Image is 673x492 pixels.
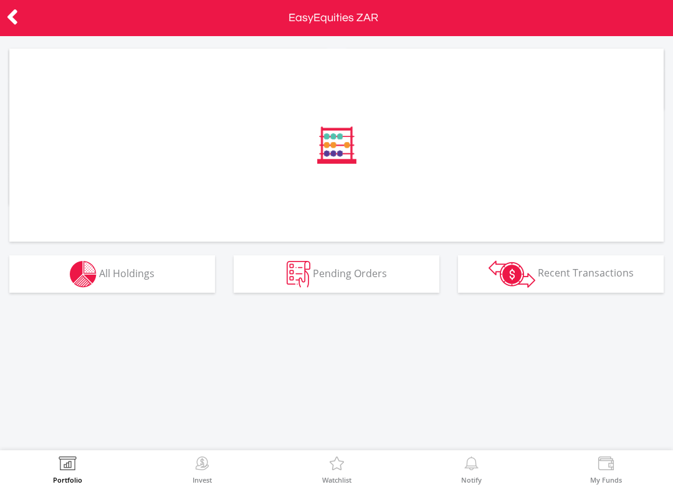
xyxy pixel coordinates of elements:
[287,261,310,288] img: pending_instructions-wht.png
[590,457,622,483] a: My Funds
[53,457,82,483] a: Portfolio
[462,457,481,474] img: View Notifications
[596,457,616,474] img: View Funds
[461,476,482,483] label: Notify
[193,457,212,483] a: Invest
[327,457,346,474] img: Watchlist
[458,255,664,293] button: Recent Transactions
[538,266,634,280] span: Recent Transactions
[234,255,439,293] button: Pending Orders
[193,476,212,483] label: Invest
[9,255,215,293] button: All Holdings
[322,476,351,483] label: Watchlist
[590,476,622,483] label: My Funds
[489,260,535,288] img: transactions-zar-wht.png
[99,266,155,280] span: All Holdings
[313,266,387,280] span: Pending Orders
[193,457,212,474] img: Invest Now
[58,457,77,474] img: View Portfolio
[53,476,82,483] label: Portfolio
[70,261,97,288] img: holdings-wht.png
[461,457,482,483] a: Notify
[322,457,351,483] a: Watchlist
